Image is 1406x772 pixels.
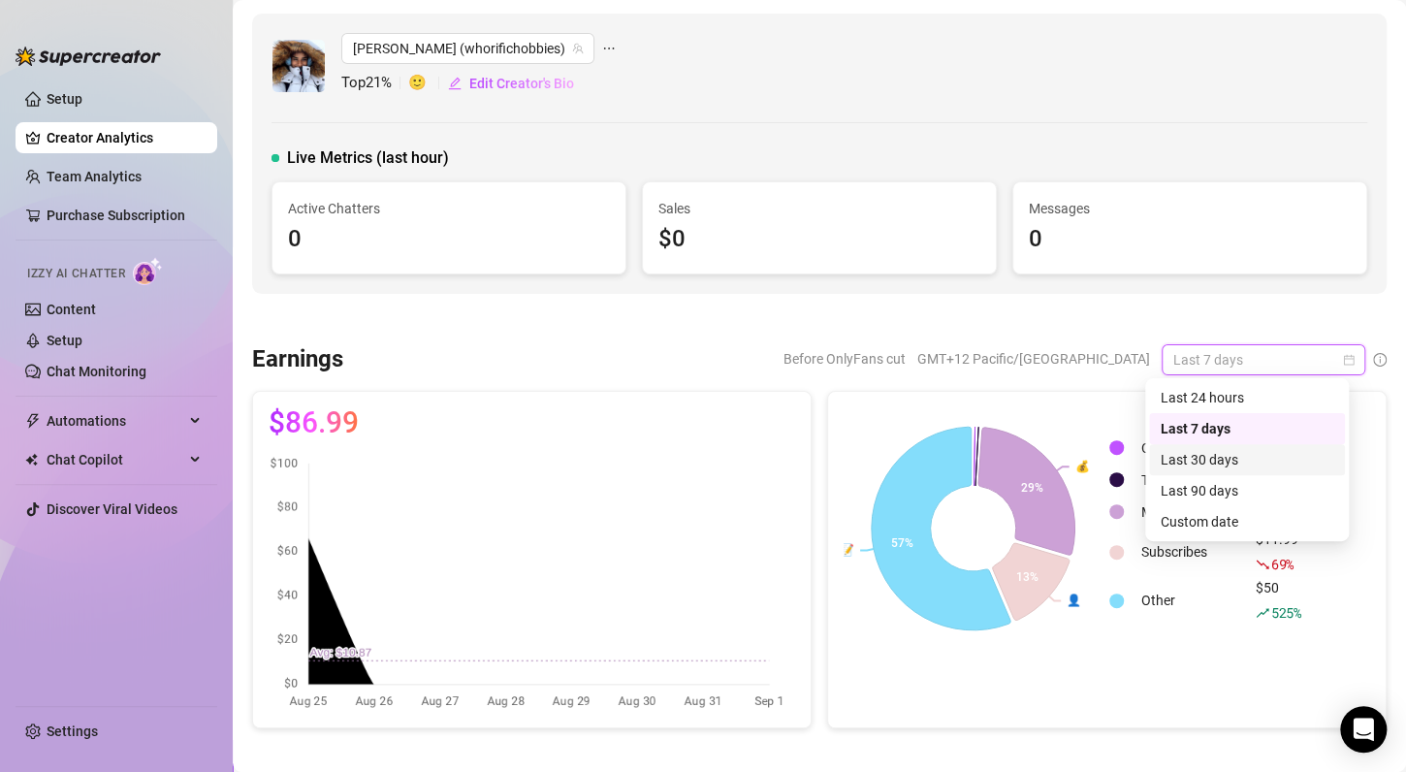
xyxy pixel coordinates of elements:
[917,344,1150,373] span: GMT+12 Pacific/[GEOGRAPHIC_DATA]
[448,77,462,90] span: edit
[1343,354,1355,366] span: calendar
[47,333,82,348] a: Setup
[1029,198,1351,219] span: Messages
[1161,511,1333,532] div: Custom date
[1256,529,1301,575] div: $11.99
[47,122,202,153] a: Creator Analytics
[1149,444,1345,475] div: Last 30 days
[1161,480,1333,501] div: Last 90 days
[1271,555,1294,573] span: 69 %
[287,146,449,170] span: Live Metrics (last hour)
[1340,706,1387,753] div: Open Intercom Messenger
[408,72,447,95] span: 🙂
[1075,459,1090,473] text: 💰
[341,72,408,95] span: Top 21 %
[133,257,163,285] img: AI Chatter
[658,221,980,258] div: $0
[658,198,980,219] span: Sales
[47,405,184,436] span: Automations
[27,265,125,283] span: Izzy AI Chatter
[1161,418,1333,439] div: Last 7 days
[252,344,343,375] h3: Earnings
[288,221,610,258] div: 0
[447,68,575,99] button: Edit Creator's Bio
[47,91,82,107] a: Setup
[1271,603,1301,622] span: 525 %
[1029,221,1351,258] div: 0
[1173,345,1354,374] span: Last 7 days
[269,407,359,438] span: $86.99
[1373,353,1387,367] span: info-circle
[1149,382,1345,413] div: Last 24 hours
[1134,433,1246,463] td: Chatter Sales
[272,40,325,92] img: Kiera
[469,76,574,91] span: Edit Creator's Bio
[572,43,584,54] span: team
[288,198,610,219] span: Active Chatters
[1149,413,1345,444] div: Last 7 days
[1149,475,1345,506] div: Last 90 days
[1161,449,1333,470] div: Last 30 days
[16,47,161,66] img: logo-BBDzfeDw.svg
[1067,593,1081,607] text: 👤
[47,169,142,184] a: Team Analytics
[47,302,96,317] a: Content
[1256,577,1301,624] div: $50
[47,444,184,475] span: Chat Copilot
[1161,387,1333,408] div: Last 24 hours
[602,33,616,64] span: ellipsis
[1149,506,1345,537] div: Custom date
[25,453,38,466] img: Chat Copilot
[783,344,906,373] span: Before OnlyFans cut
[47,724,98,739] a: Settings
[47,208,185,223] a: Purchase Subscription
[1134,577,1246,624] td: Other
[840,542,854,557] text: 📝
[1256,606,1269,620] span: rise
[1134,465,1246,495] td: Tips
[47,364,146,379] a: Chat Monitoring
[353,34,583,63] span: Kiera (whorifichobbies)
[1134,497,1246,527] td: Mass Messages
[1256,558,1269,571] span: fall
[47,501,177,517] a: Discover Viral Videos
[25,413,41,429] span: thunderbolt
[1134,529,1246,575] td: Subscribes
